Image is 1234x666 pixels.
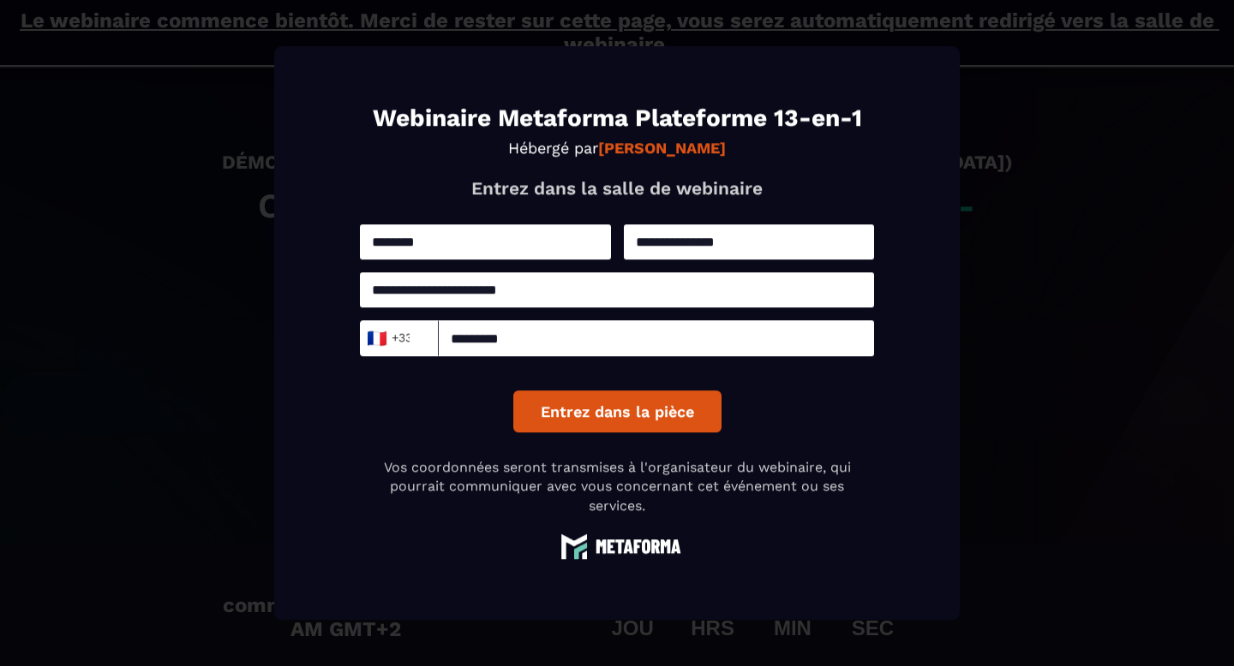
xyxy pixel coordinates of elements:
[598,139,726,157] strong: [PERSON_NAME]
[366,326,387,350] span: 🇫🇷
[360,458,874,515] p: Vos coordonnées seront transmises à l'organisateur du webinaire, qui pourrait communiquer avec vo...
[371,326,407,350] span: +33
[360,106,874,130] h1: Webinaire Metaforma Plateforme 13-en-1
[553,532,681,559] img: logo
[360,177,874,199] p: Entrez dans la salle de webinaire
[410,325,423,351] input: Search for option
[513,390,722,432] button: Entrez dans la pièce
[360,320,439,356] div: Search for option
[360,139,874,157] p: Hébergé par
